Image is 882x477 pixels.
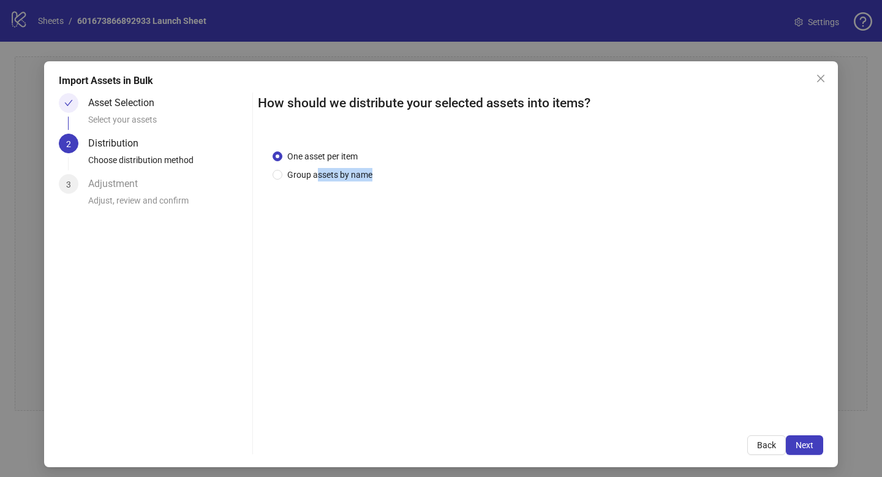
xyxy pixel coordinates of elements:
button: Back [747,435,786,455]
div: Asset Selection [88,93,164,113]
span: check [64,99,73,107]
div: Select your assets [88,113,247,134]
div: Adjust, review and confirm [88,194,247,215]
button: Close [811,69,831,88]
div: Import Assets in Bulk [59,74,823,88]
span: 2 [66,139,71,149]
span: close [816,74,826,83]
div: Distribution [88,134,148,153]
div: Adjustment [88,174,148,194]
span: 3 [66,180,71,189]
div: Choose distribution method [88,153,247,174]
h2: How should we distribute your selected assets into items? [258,93,823,113]
span: Back [757,440,776,450]
span: Group assets by name [282,168,377,181]
span: Next [796,440,813,450]
button: Next [786,435,823,455]
span: One asset per item [282,150,363,163]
